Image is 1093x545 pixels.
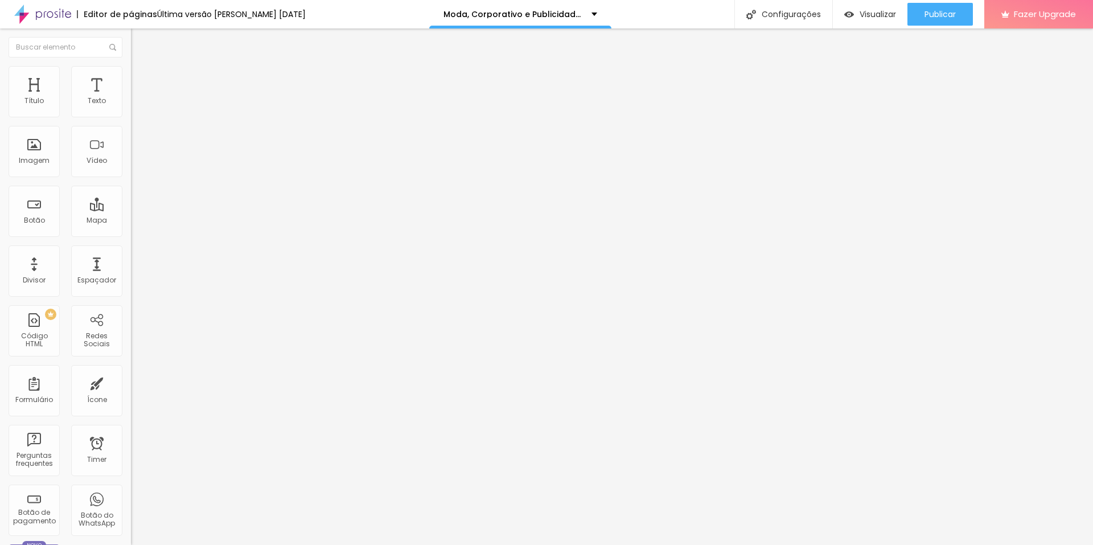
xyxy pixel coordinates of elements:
[19,157,50,165] div: Imagem
[11,452,56,468] div: Perguntas frequentes
[1014,9,1076,19] span: Fazer Upgrade
[844,10,854,19] img: view-1.svg
[77,276,116,284] div: Espaçador
[74,332,119,349] div: Redes Sociais
[443,10,583,18] p: Moda, Corporativo e Publicidade - SoutoMaior Fotografia
[907,3,973,26] button: Publicar
[860,10,896,19] span: Visualizar
[77,10,157,18] div: Editor de páginas
[11,332,56,349] div: Código HTML
[15,396,53,404] div: Formulário
[924,10,956,19] span: Publicar
[24,216,45,224] div: Botão
[11,509,56,525] div: Botão de pagamento
[87,396,107,404] div: Ícone
[157,10,306,18] div: Última versão [PERSON_NAME] [DATE]
[87,216,107,224] div: Mapa
[87,456,106,464] div: Timer
[87,157,107,165] div: Vídeo
[833,3,907,26] button: Visualizar
[23,276,46,284] div: Divisor
[88,97,106,105] div: Texto
[131,28,1093,545] iframe: Editor
[74,511,119,528] div: Botão do WhatsApp
[746,10,756,19] img: Icone
[9,37,122,58] input: Buscar elemento
[24,97,44,105] div: Título
[109,44,116,51] img: Icone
